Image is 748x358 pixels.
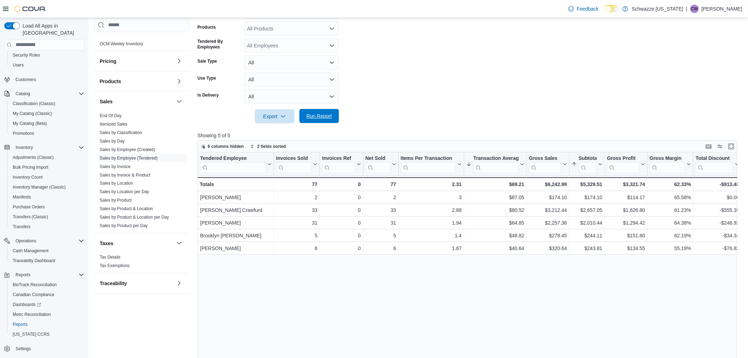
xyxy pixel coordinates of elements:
[100,112,122,118] span: End Of Day
[579,155,597,162] div: Subtotal
[100,180,133,186] span: Sales by Location
[13,345,34,353] a: Settings
[529,244,567,253] div: $320.64
[10,310,54,319] a: Metrc Reconciliation
[10,256,58,265] a: Traceabilty Dashboard
[200,180,271,189] div: Totals
[276,155,312,162] div: Invoices Sold
[10,213,84,221] span: Transfers (Classic)
[473,155,519,173] div: Transaction Average
[401,193,462,202] div: 3
[13,344,84,353] span: Settings
[247,142,289,151] button: 2 fields sorted
[259,109,290,123] span: Export
[329,26,335,31] button: Open list of options
[696,180,739,189] div: -$913.48
[10,320,30,329] a: Reports
[466,231,524,240] div: $48.82
[10,163,51,172] a: Bulk Pricing Import
[94,253,189,273] div: Taxes
[466,180,524,189] div: $69.21
[200,193,271,202] div: [PERSON_NAME]
[198,58,217,64] label: Sale Type
[10,281,60,289] a: BioTrack Reconciliation
[650,206,691,214] div: 61.23%
[572,155,602,173] button: Subtotal
[100,98,113,105] h3: Sales
[13,282,57,288] span: BioTrack Reconciliation
[10,290,57,299] a: Canadian Compliance
[322,244,361,253] div: 0
[7,192,87,202] button: Manifests
[198,142,247,151] button: 6 columns hidden
[607,231,645,240] div: $151.80
[10,320,84,329] span: Reports
[702,5,742,13] p: [PERSON_NAME]
[200,206,271,214] div: [PERSON_NAME] Crawfurd
[579,155,597,173] div: Subtotal
[13,322,28,327] span: Reports
[10,213,51,221] a: Transfers (Classic)
[13,111,52,116] span: My Catalog (Classic)
[13,224,30,230] span: Transfers
[100,239,113,247] h3: Taxes
[276,231,317,240] div: 5
[466,206,524,214] div: $80.52
[466,193,524,202] div: $87.05
[10,163,84,172] span: Bulk Pricing Import
[13,75,84,84] span: Customers
[401,180,462,189] div: 2.31
[198,75,216,81] label: Use Type
[306,112,332,120] span: Run Report
[16,272,30,278] span: Reports
[10,183,84,191] span: Inventory Manager (Classic)
[100,223,148,228] a: Sales by Product per Day
[529,180,567,189] div: $6,242.99
[200,219,271,227] div: [PERSON_NAME]
[100,147,155,152] a: Sales by Employee (Created)
[10,256,84,265] span: Traceabilty Dashboard
[1,74,87,85] button: Customers
[100,263,130,268] a: Tax Exemptions
[100,206,153,211] a: Sales by Product & Location
[691,5,698,13] span: CW
[100,77,174,85] button: Products
[604,5,619,12] input: Dark Mode
[696,155,739,173] button: Total Discount
[10,153,84,162] span: Adjustments (Classic)
[13,271,33,279] button: Reports
[7,99,87,109] button: Classification (Classic)
[705,142,713,151] button: Keyboard shortcuts
[7,310,87,319] button: Metrc Reconciliation
[1,89,87,99] button: Catalog
[650,244,691,253] div: 55.19%
[10,99,58,108] a: Classification (Classic)
[365,155,396,173] button: Net Sold
[7,50,87,60] button: Security Roles
[16,238,36,244] span: Operations
[10,51,43,59] a: Security Roles
[572,244,602,253] div: $243.81
[100,146,155,152] span: Sales by Employee (Created)
[13,155,54,160] span: Adjustments (Classic)
[276,244,317,253] div: 6
[13,89,33,98] button: Catalog
[577,5,598,12] span: Feedback
[401,206,462,214] div: 2.88
[10,119,84,128] span: My Catalog (Beta)
[572,219,602,227] div: $2,010.44
[7,290,87,300] button: Canadian Compliance
[100,164,130,169] a: Sales by Invoice
[100,214,169,220] span: Sales by Product & Location per Day
[322,180,361,189] div: 0
[650,155,691,173] button: Gross Margin
[175,57,183,65] button: Pricing
[13,121,47,126] span: My Catalog (Beta)
[16,145,33,150] span: Inventory
[100,254,121,260] span: Tax Details
[529,231,567,240] div: $278.45
[572,231,602,240] div: $244.11
[716,142,724,151] button: Display options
